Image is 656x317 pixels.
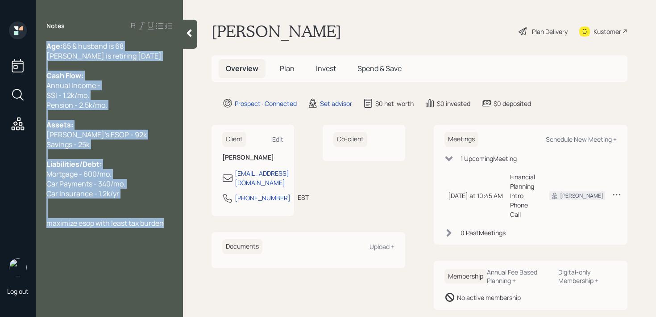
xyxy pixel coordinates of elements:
span: Spend & Save [357,63,402,73]
span: maximize esop with least tax burden [46,218,164,228]
div: Log out [7,287,29,296]
span: Car Payments - 340/mo. [46,179,125,189]
h6: Membership [444,269,487,284]
div: 1 Upcoming Meeting [461,154,517,163]
span: Invest [316,63,336,73]
div: Schedule New Meeting + [546,135,617,144]
div: Plan Delivery [532,27,568,36]
div: Financial Planning Intro Phone Call [510,172,535,219]
span: 65 & husband is 68 [62,41,124,51]
label: Notes [46,21,65,30]
div: Edit [272,135,283,144]
div: 0 Past Meeting s [461,228,506,237]
img: retirable_logo.png [9,258,27,276]
h6: Co-client [333,132,367,147]
div: [PERSON_NAME] [560,192,603,200]
span: SSI - 1.2k/mo. [46,90,89,100]
div: Digital-only Membership + [558,268,617,285]
span: Liabilities/Debt: [46,159,102,169]
div: [EMAIL_ADDRESS][DOMAIN_NAME] [235,169,289,187]
span: Assets: [46,120,73,130]
h6: Client [222,132,246,147]
span: Pension - 2.5k/mo. [46,100,107,110]
h6: Meetings [444,132,478,147]
div: $0 invested [437,99,470,108]
h1: [PERSON_NAME] [212,21,341,41]
span: Cash Flow: [46,71,83,80]
div: Set advisor [320,99,352,108]
h6: Documents [222,239,262,254]
span: [PERSON_NAME] is retiring [DATE] [46,51,162,61]
div: No active membership [457,293,521,302]
div: $0 net-worth [375,99,414,108]
div: Upload + [370,242,394,251]
span: Mortgage - 600/mo. [46,169,112,179]
div: Kustomer [594,27,621,36]
span: Plan [280,63,295,73]
span: [PERSON_NAME]'s ESOP - 92k [46,130,147,139]
div: Annual Fee Based Planning + [487,268,551,285]
span: Overview [226,63,258,73]
span: Car Insurance - 1.2k/yr [46,189,119,199]
span: Annual Income - [46,80,100,90]
span: Age: [46,41,62,51]
div: [DATE] at 10:45 AM [448,191,503,200]
div: [PHONE_NUMBER] [235,193,291,203]
div: EST [298,193,309,202]
div: $0 deposited [494,99,531,108]
div: Prospect · Connected [235,99,297,108]
h6: [PERSON_NAME] [222,154,283,161]
span: Savings - 25k [46,139,90,149]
